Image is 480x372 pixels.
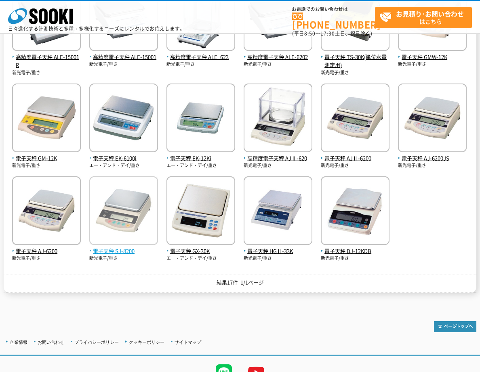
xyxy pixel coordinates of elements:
a: 電子天秤 AJ-6200JS [398,146,467,163]
a: お見積り･お問い合わせはこちら [375,7,472,28]
p: 新光電子/重さ [321,162,389,169]
span: 17:30 [320,30,335,37]
p: 新光電子/重さ [398,61,467,68]
img: AJⅡ-6200 [321,84,389,154]
a: 電子天秤 DJ-12KDB [321,238,389,255]
p: 新光電子/重さ [398,162,467,169]
a: 電子天秤 GMW-12K [398,44,467,61]
p: エー・アンド・デイ/重さ [89,162,158,169]
img: SJ-8200 [89,176,158,247]
img: AJ-6200 [12,176,81,247]
a: 高精度電子天秤 ALEｰ623 [166,44,235,61]
span: 高精度電子天秤 ALE-6202 [244,53,312,61]
img: AJⅡ-620 [244,84,312,154]
span: お電話でのお問い合わせは [292,7,375,12]
img: DJ-12KDB [321,176,389,247]
span: 高精度電子天秤 AJⅡ-620 [244,154,312,163]
p: エー・アンド・デイ/重さ [166,255,235,262]
a: プライバシーポリシー [74,340,119,345]
a: 企業情報 [10,340,27,345]
span: 電子天秤 EK-12Ki [166,154,235,163]
img: EK-12Ki [166,84,235,154]
a: 電子天秤 EK-12Ki [166,146,235,163]
a: 電子天秤 GX-30K [166,238,235,255]
img: EK-6100i [89,84,158,154]
span: 電子天秤 GM-12K [12,154,81,163]
img: AJ-6200JS [398,84,467,154]
a: 電子天秤 SJ-8200 [89,238,158,255]
span: 電子天秤 GX-30K [166,247,235,255]
span: 8:50 [304,30,316,37]
p: 結果17件 1/1ページ [4,278,476,287]
a: 電子天秤 GM-12K [12,146,81,163]
a: 電子天秤 AJ-6200 [12,238,81,255]
p: 新光電子/重さ [244,61,312,68]
img: GX-30K [166,176,235,247]
span: 電子天秤 TS-30K(単位水量測定用) [321,53,389,70]
p: 新光電子/重さ [321,69,389,76]
span: はこちら [379,7,472,27]
a: クッキーポリシー [129,340,164,345]
p: 新光電子/重さ [12,69,81,76]
strong: お見積り･お問い合わせ [396,9,464,19]
p: 新光電子/重さ [12,255,81,262]
span: 電子天秤 HGⅡ-33K [244,247,312,255]
p: 日々進化する計測技術と多種・多様化するニーズにレンタルでお応えします。 [8,26,185,31]
span: (平日 ～ 土日、祝日除く) [292,30,372,37]
p: 新光電子/重さ [244,162,312,169]
a: お問い合わせ [38,340,64,345]
span: 高精度電子天秤 ALEｰ623 [166,53,235,61]
p: 新光電子/重さ [166,61,235,68]
span: 電子天秤 AJ-6200JS [398,154,467,163]
span: 電子天秤 SJ-8200 [89,247,158,255]
span: 電子天秤 DJ-12KDB [321,247,389,255]
span: 高精度電子天秤 ALE-15001 [89,53,158,61]
a: 高精度電子天秤 ALE-15001 [89,44,158,61]
span: 高精度電子天秤 ALE-15001R [12,53,81,70]
img: GM-12K [12,84,81,154]
a: 高精度電子天秤 ALE-6202 [244,44,312,61]
img: HGⅡ-33K [244,176,312,247]
p: 新光電子/重さ [12,162,81,169]
p: 新光電子/重さ [89,255,158,262]
a: 電子天秤 AJⅡ-6200 [321,146,389,163]
a: 高精度電子天秤 AJⅡ-620 [244,146,312,163]
a: 電子天秤 HGⅡ-33K [244,238,312,255]
span: 電子天秤 AJ-6200 [12,247,81,255]
a: [PHONE_NUMBER] [292,13,375,29]
p: 新光電子/重さ [244,255,312,262]
img: トップページへ [434,321,476,332]
a: サイトマップ [175,340,201,345]
p: 新光電子/重さ [89,61,158,68]
p: エー・アンド・デイ/重さ [166,162,235,169]
span: 電子天秤 GMW-12K [398,53,467,61]
a: 電子天秤 TS-30K(単位水量測定用) [321,44,389,69]
a: 電子天秤 EK-6100i [89,146,158,163]
span: 電子天秤 EK-6100i [89,154,158,163]
span: 電子天秤 AJⅡ-6200 [321,154,389,163]
a: 高精度電子天秤 ALE-15001R [12,44,81,69]
p: 新光電子/重さ [321,255,389,262]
